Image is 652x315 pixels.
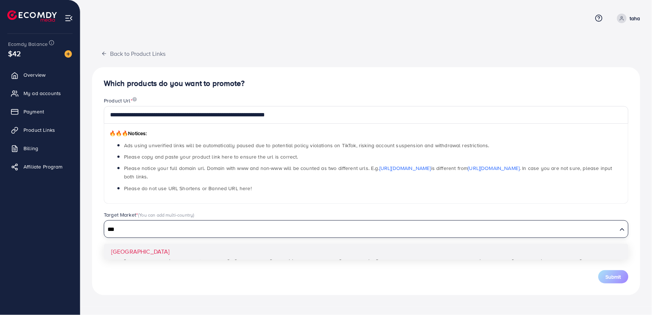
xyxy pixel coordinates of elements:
[124,142,489,149] span: Ads using unverified links will be automatically paused due to potential policy violations on Tik...
[7,10,57,22] img: logo
[6,123,74,137] a: Product Links
[23,108,44,115] span: Payment
[379,164,431,172] a: [URL][DOMAIN_NAME]
[105,224,617,235] input: Search for option
[124,153,298,160] span: Please copy and paste your product link here to ensure the url is correct.
[606,273,621,280] span: Submit
[630,14,640,23] p: taha
[65,50,72,58] img: image
[92,46,175,61] button: Back to Product Links
[23,71,45,79] span: Overview
[104,97,137,104] label: Product Url
[138,211,194,218] span: (You can add multi-country)
[6,141,74,156] a: Billing
[621,282,646,309] iframe: Chat
[6,104,74,119] a: Payment
[23,145,38,152] span: Billing
[6,68,74,82] a: Overview
[8,40,48,48] span: Ecomdy Balance
[468,164,520,172] a: [URL][DOMAIN_NAME]
[65,14,73,22] img: menu
[23,126,55,134] span: Product Links
[104,211,194,218] label: Target Market
[8,48,21,59] span: $42
[109,130,128,137] span: 🔥🔥🔥
[23,163,63,170] span: Affiliate Program
[6,159,74,174] a: Affiliate Program
[124,164,612,180] span: Please notice your full domain url. Domain with www and non-www will be counted as two different ...
[614,14,640,23] a: taha
[124,185,252,192] span: Please do not use URL Shortens or Banned URL here!
[23,90,61,97] span: My ad accounts
[6,86,74,101] a: My ad accounts
[104,220,629,238] div: Search for option
[109,130,147,137] span: Notices:
[598,270,629,283] button: Submit
[132,97,137,102] img: image
[104,79,629,88] h4: Which products do you want to promote?
[104,244,629,260] li: [GEOGRAPHIC_DATA]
